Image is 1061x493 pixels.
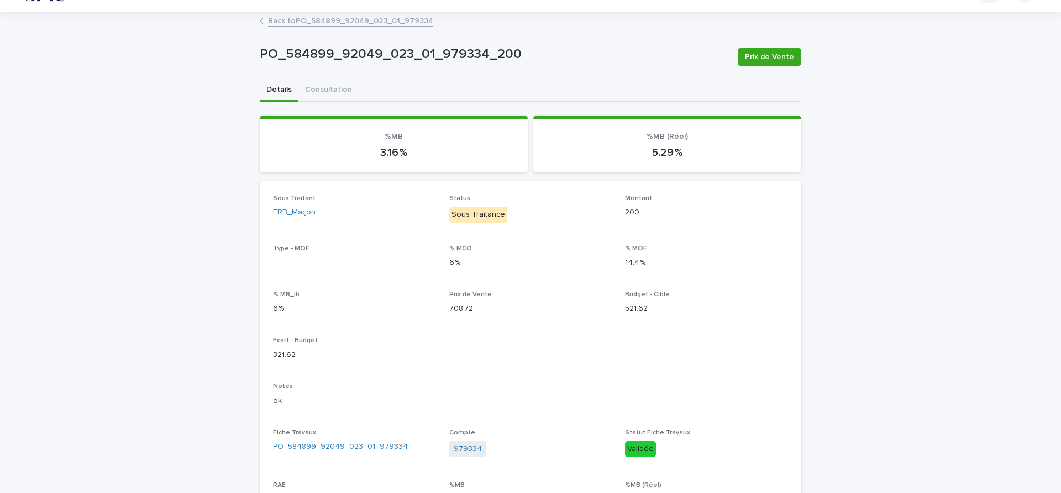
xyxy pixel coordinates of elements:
span: Montant [625,195,652,202]
button: Consultation [298,79,359,102]
span: Budget - Cible [625,291,670,298]
p: PO_584899_92049_023_01_979334_200 [260,46,729,62]
button: Details [260,79,298,102]
span: Ecart - Budget [273,337,318,344]
span: Compte [449,429,475,436]
button: Prix de Vente [738,48,801,66]
span: Notes [273,383,293,390]
span: %MB (Réel) [647,133,688,140]
span: %MB [385,133,403,140]
span: % MB_lb [273,291,300,298]
p: 6 % [273,303,436,314]
p: 6 % [449,257,612,269]
span: Type - MOE [273,245,309,252]
span: Prix de Vente [745,51,794,62]
span: RAE [273,482,286,489]
p: 3.16 % [273,146,514,159]
span: Sous Traitant [273,195,316,202]
p: - [273,257,436,269]
a: ERB_Maçon [273,207,316,218]
p: ok [273,395,788,407]
div: Validée [625,441,656,457]
p: 14.4 % [625,257,788,269]
span: % MCO [449,245,472,252]
div: Sous Traitance [449,207,507,223]
a: PO_584899_92049_023_01_979334 [273,441,408,453]
p: 200 [625,207,788,218]
p: 708.72 [449,303,612,314]
p: 521.62 [625,303,788,314]
a: Back toPO_584899_92049_023_01_979334 [268,14,433,27]
p: 5.29 % [547,146,788,159]
span: Prix de Vente [449,291,492,298]
span: %MB (Réel) [625,482,661,489]
p: 321.62 [273,349,436,361]
span: %MB [449,482,465,489]
span: % MOE [625,245,647,252]
span: Statut Fiche Travaux [625,429,690,436]
span: Fiche Travaux [273,429,316,436]
span: Status [449,195,470,202]
a: 979334 [454,443,482,455]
